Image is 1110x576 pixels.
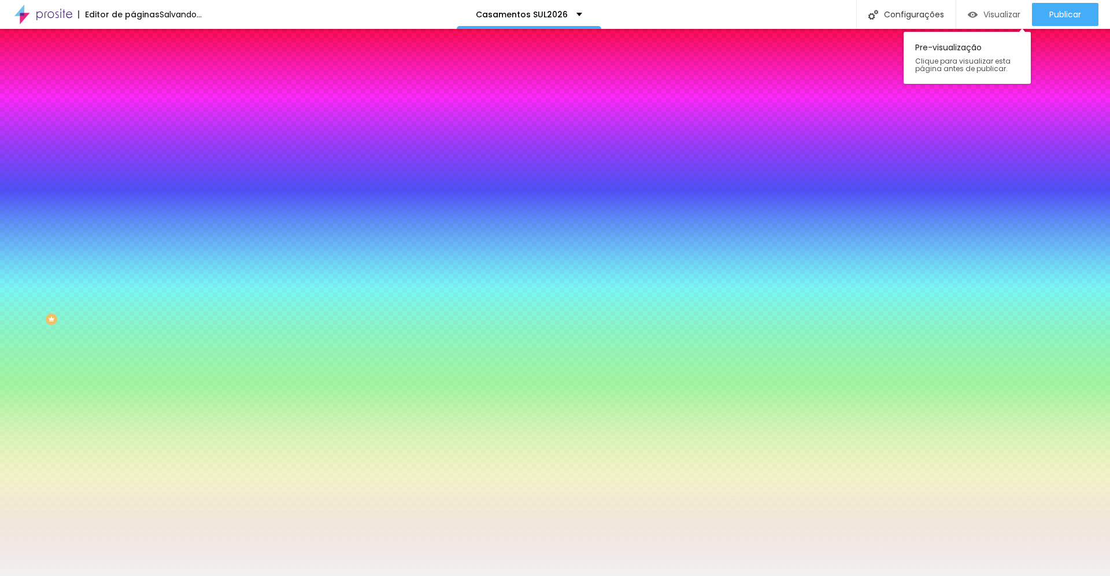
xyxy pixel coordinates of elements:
div: Editor de páginas [78,10,160,19]
img: view-1.svg [968,10,978,20]
div: Pre-visualização [904,32,1031,84]
p: Casamentos SUL2026 [476,10,568,19]
img: Icone [868,10,878,20]
span: Clique para visualizar esta página antes de publicar. [915,57,1019,72]
button: Visualizar [956,3,1032,26]
span: Visualizar [983,10,1020,19]
span: Publicar [1049,10,1081,19]
div: Salvando... [160,10,202,19]
button: Publicar [1032,3,1098,26]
